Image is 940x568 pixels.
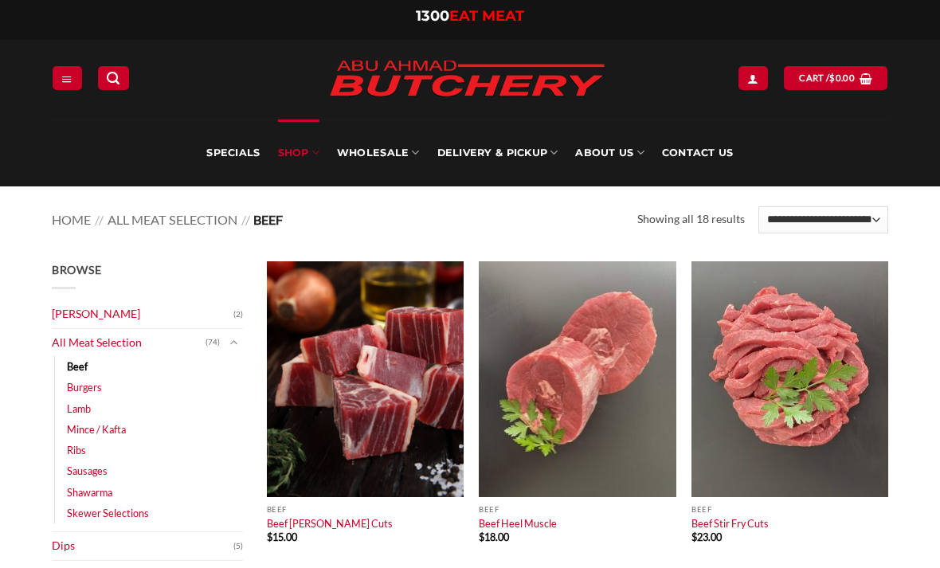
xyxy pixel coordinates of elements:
span: Browse [52,263,101,276]
a: Dips [52,532,233,560]
a: Beef [67,356,88,377]
a: Mince / Kafta [67,419,126,440]
p: Beef [267,505,464,514]
a: All Meat Selection [52,329,206,357]
a: Beef Heel Muscle [479,517,557,530]
span: $ [479,531,484,543]
span: Beef [253,212,283,227]
span: (5) [233,535,243,558]
a: View cart [784,66,887,89]
a: Ribs [67,440,86,460]
img: Beef Heel Muscle [479,261,676,497]
a: Wholesale [337,119,420,186]
bdi: 0.00 [829,72,855,83]
span: $ [267,531,272,543]
bdi: 18.00 [479,531,509,543]
img: Beef Curry Cuts [267,261,464,497]
bdi: 15.00 [267,531,297,543]
a: SHOP [278,119,319,186]
span: 1300 [416,7,449,25]
span: $ [691,531,697,543]
span: EAT MEAT [449,7,524,25]
a: My account [738,66,767,89]
span: $ [829,71,835,85]
select: Shop order [758,206,888,233]
a: Lamb [67,398,91,419]
span: (2) [233,303,243,327]
p: Showing all 18 results [637,210,745,229]
a: Home [52,212,91,227]
a: Skewer Selections [67,503,149,523]
a: Beef Stir Fry Cuts [691,517,769,530]
p: Beef [691,505,888,514]
a: Sausages [67,460,108,481]
a: Menu [53,66,81,89]
bdi: 23.00 [691,531,722,543]
a: All Meat Selection [108,212,237,227]
a: 1300EAT MEAT [416,7,524,25]
a: Specials [206,119,260,186]
span: // [95,212,104,227]
img: Beef Stir Fry Cuts [691,261,888,497]
a: About Us [575,119,644,186]
a: Burgers [67,377,102,398]
span: // [241,212,250,227]
span: (74) [206,331,220,355]
a: Contact Us [662,119,734,186]
a: Search [98,66,128,89]
p: Beef [479,505,676,514]
a: [PERSON_NAME] [52,300,233,328]
img: Abu Ahmad Butchery [315,49,618,110]
a: Shawarma [67,482,112,503]
button: Toggle [224,334,243,351]
span: Cart / [799,71,855,85]
a: Beef [PERSON_NAME] Cuts [267,517,393,530]
a: Delivery & Pickup [437,119,558,186]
